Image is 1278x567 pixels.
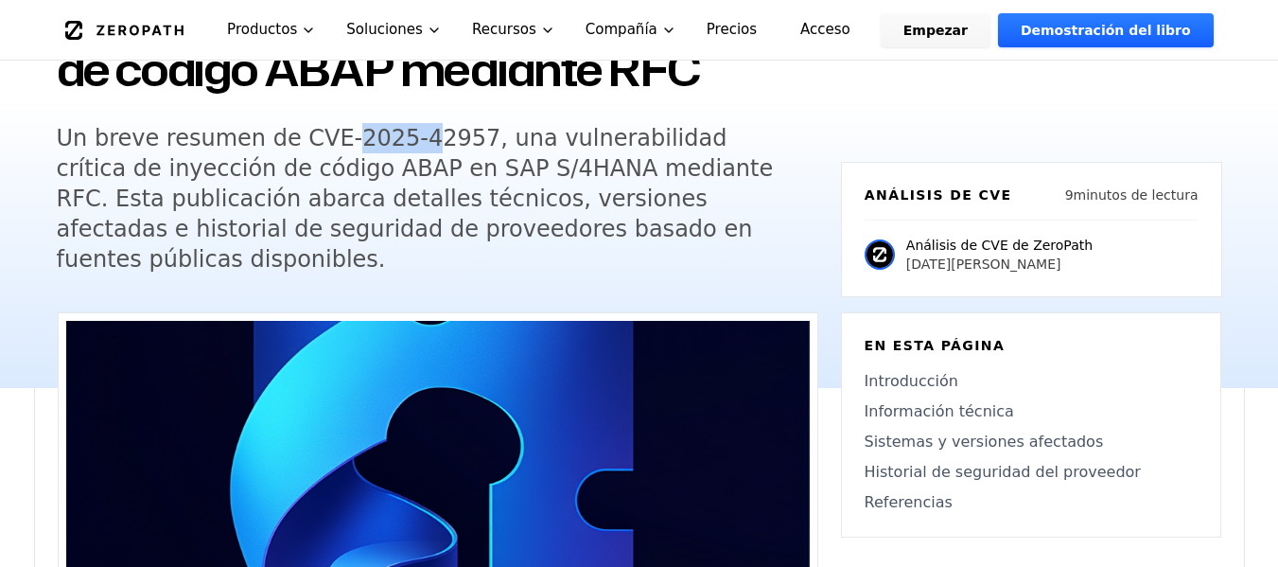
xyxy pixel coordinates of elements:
[881,13,990,47] a: Empezar
[906,257,1061,272] font: [DATE][PERSON_NAME]
[865,433,1104,451] font: Sistemas y versiones afectados
[865,491,1198,514] a: Referencias
[865,338,1006,353] font: En esta página
[865,402,1014,420] font: Información técnica
[865,463,1141,481] font: Historial de seguridad del proveedor
[1021,23,1191,38] font: Demostración del libro
[865,239,895,270] img: Análisis de CVE de ZeroPath
[865,461,1198,484] a: Historial de seguridad del proveedor
[472,21,536,38] font: Recursos
[865,493,953,511] font: Referencias
[1074,187,1199,203] font: minutos de lectura
[57,125,774,273] font: Un breve resumen de CVE-2025-42957, una vulnerabilidad crítica de inyección de código ABAP en SAP...
[800,21,850,38] font: Acceso
[998,13,1214,47] a: Demostración del libro
[903,23,968,38] font: Empezar
[865,187,1012,203] font: Análisis de CVE
[865,370,1198,393] a: Introducción
[865,431,1198,453] a: Sistemas y versiones afectados
[1065,187,1074,203] font: 9
[707,21,757,38] font: Precios
[865,400,1198,423] a: Información técnica
[778,13,873,47] a: Acceso
[227,21,297,38] font: Productos
[586,21,657,38] font: Compañía
[906,238,1093,253] font: Análisis de CVE de ZeroPath
[865,372,958,390] font: Introducción
[346,21,423,38] font: Soluciones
